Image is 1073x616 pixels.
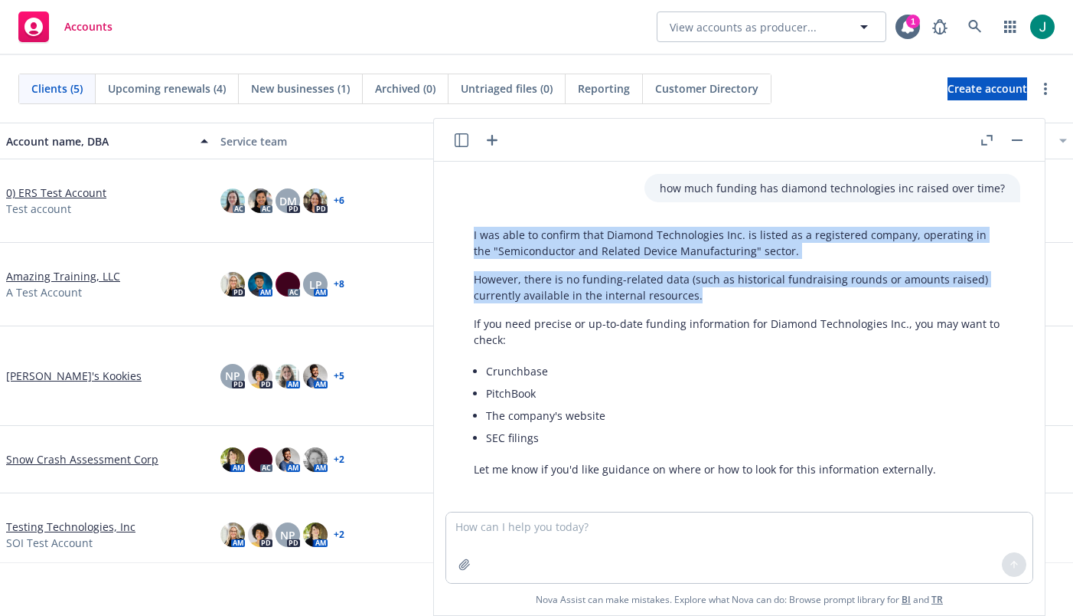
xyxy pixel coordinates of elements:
[429,123,644,159] button: Active policies
[6,368,142,384] a: [PERSON_NAME]'s Kookies
[214,123,429,159] button: Service team
[280,527,295,543] span: NP
[309,277,322,293] span: LP
[1036,80,1055,98] a: more
[6,284,82,300] span: A Test Account
[334,530,344,539] a: + 2
[279,193,297,209] span: DM
[947,74,1027,103] span: Create account
[303,364,328,388] img: photo
[670,19,817,35] span: View accounts as producer...
[276,364,300,388] img: photo
[375,80,435,97] span: Archived (0)
[12,5,119,48] a: Accounts
[248,523,272,547] img: photo
[220,523,245,547] img: photo
[225,368,240,384] span: NP
[6,201,71,217] span: Test account
[6,451,158,467] a: Snow Crash Assessment Corp
[334,455,344,464] a: + 2
[251,80,350,97] span: New businesses (1)
[334,280,344,289] a: + 8
[248,272,272,297] img: photo
[578,80,630,97] span: Reporting
[6,185,106,201] a: 0) ERS Test Account
[220,133,422,149] div: Service team
[220,447,245,472] img: photo
[906,15,920,28] div: 1
[474,271,1005,303] p: However, there is no funding-related data (such as historical fundraising rounds or amounts raise...
[6,268,120,284] a: Amazing Training, LLC
[303,447,328,472] img: photo
[486,360,1005,382] li: Crunchbase
[220,272,245,297] img: photo
[474,316,1005,348] p: If you need precise or up-to-date funding information for Diamond Technologies Inc., you may want...
[334,372,344,381] a: + 5
[334,196,344,205] a: + 6
[1030,15,1055,39] img: photo
[440,584,1039,615] span: Nova Assist can make mistakes. Explore what Nova can do: Browse prompt library for and
[660,180,1005,196] p: how much funding has diamond technologies inc raised over time?
[960,11,990,42] a: Search
[995,11,1026,42] a: Switch app
[248,447,272,472] img: photo
[108,80,226,97] span: Upcoming renewals (4)
[303,523,328,547] img: photo
[655,80,758,97] span: Customer Directory
[474,227,1005,259] p: I was able to confirm that Diamond Technologies Inc. is listed as a registered company, operating...
[474,461,1005,477] p: Let me know if you'd like guidance on where or how to look for this information externally.
[6,519,135,535] a: Testing Technologies, Inc
[276,447,300,472] img: photo
[248,364,272,388] img: photo
[486,405,1005,427] li: The company's website
[248,188,272,213] img: photo
[947,77,1027,100] a: Create account
[276,272,300,297] img: photo
[31,80,83,97] span: Clients (5)
[902,593,911,606] a: BI
[486,382,1005,405] li: PitchBook
[461,80,553,97] span: Untriaged files (0)
[6,133,191,149] div: Account name, DBA
[657,11,886,42] button: View accounts as producer...
[931,593,943,606] a: TR
[303,188,328,213] img: photo
[925,11,955,42] a: Report a Bug
[220,188,245,213] img: photo
[6,535,93,551] span: SOI Test Account
[64,21,113,33] span: Accounts
[486,427,1005,449] li: SEC filings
